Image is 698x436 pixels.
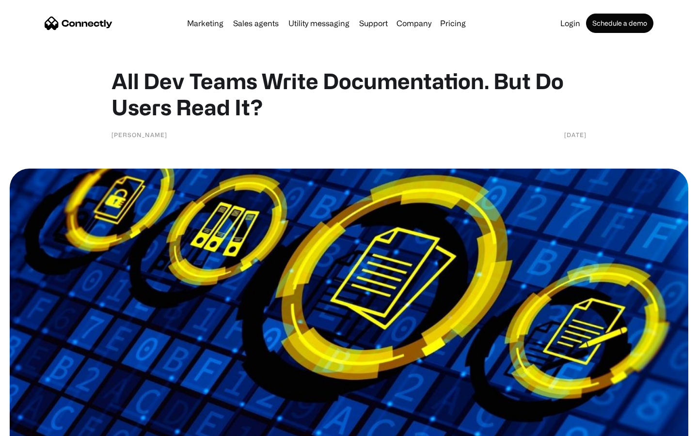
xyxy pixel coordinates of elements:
[285,19,353,27] a: Utility messaging
[111,130,167,140] div: [PERSON_NAME]
[10,419,58,433] aside: Language selected: English
[436,19,470,27] a: Pricing
[556,19,584,27] a: Login
[19,419,58,433] ul: Language list
[586,14,653,33] a: Schedule a demo
[564,130,587,140] div: [DATE]
[355,19,392,27] a: Support
[111,68,587,120] h1: All Dev Teams Write Documentation. But Do Users Read It?
[397,16,431,30] div: Company
[229,19,283,27] a: Sales agents
[183,19,227,27] a: Marketing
